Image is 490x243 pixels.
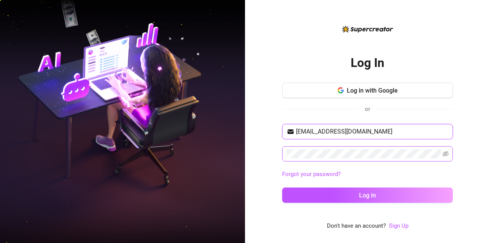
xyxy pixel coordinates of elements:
h2: Log In [351,55,384,71]
a: Sign Up [389,222,408,229]
span: Don't have an account? [327,222,386,231]
input: Your email [296,127,448,136]
span: Log in with Google [347,87,398,94]
span: or [365,106,370,113]
span: Log in [359,192,376,199]
a: Sign Up [389,222,408,231]
img: logo-BBDzfeDw.svg [342,26,393,33]
button: Log in with Google [282,83,453,98]
button: Log in [282,188,453,203]
span: eye-invisible [443,151,449,157]
a: Forgot your password? [282,171,341,178]
a: Forgot your password? [282,170,453,179]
